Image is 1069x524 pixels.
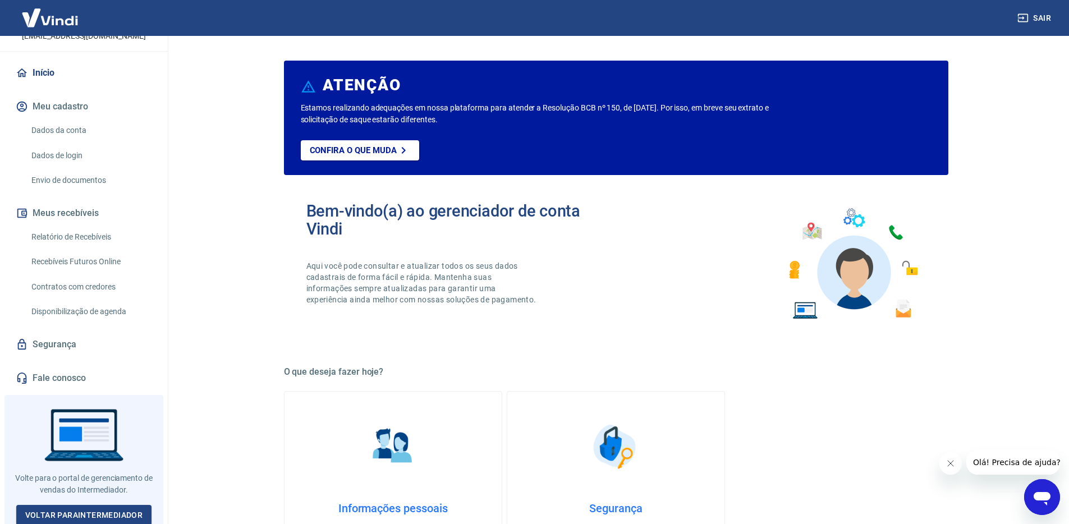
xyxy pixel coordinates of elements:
h5: O que deseja fazer hoje? [284,366,948,378]
p: Aqui você pode consultar e atualizar todos os seus dados cadastrais de forma fácil e rápida. Mant... [306,260,539,305]
h6: ATENÇÃO [323,80,401,91]
h4: Informações pessoais [302,502,484,515]
a: Recebíveis Futuros Online [27,250,154,273]
img: Vindi [13,1,86,35]
button: Sair [1015,8,1056,29]
button: Meu cadastro [13,94,154,119]
a: Envio de documentos [27,169,154,192]
iframe: Mensagem da empresa [966,450,1060,475]
a: Segurança [13,332,154,357]
img: Segurança [588,419,644,475]
p: [EMAIL_ADDRESS][DOMAIN_NAME] [22,30,146,42]
a: Início [13,61,154,85]
a: Contratos com credores [27,275,154,298]
span: Olá! Precisa de ajuda? [7,8,94,17]
img: Informações pessoais [365,419,421,475]
a: Disponibilização de agenda [27,300,154,323]
h2: Bem-vindo(a) ao gerenciador de conta Vindi [306,202,616,238]
a: Fale conosco [13,366,154,390]
p: Confira o que muda [310,145,397,155]
a: Relatório de Recebíveis [27,226,154,249]
a: Dados de login [27,144,154,167]
iframe: Botão para abrir a janela de mensagens [1024,479,1060,515]
a: Dados da conta [27,119,154,142]
img: Imagem de um avatar masculino com diversos icones exemplificando as funcionalidades do gerenciado... [779,202,926,326]
h4: Segurança [525,502,706,515]
iframe: Fechar mensagem [939,452,962,475]
p: Estamos realizando adequações em nossa plataforma para atender a Resolução BCB nº 150, de [DATE].... [301,102,805,126]
a: Confira o que muda [301,140,419,160]
button: Meus recebíveis [13,201,154,226]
